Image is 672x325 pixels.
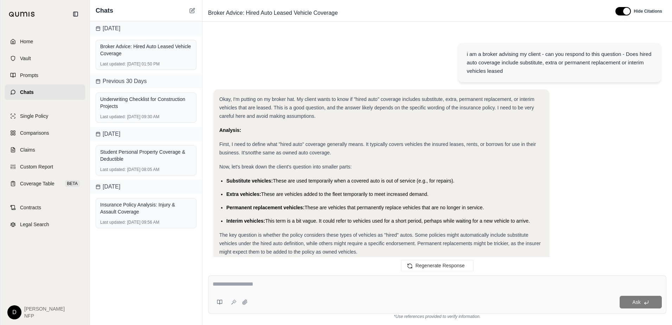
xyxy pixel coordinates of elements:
[620,296,662,308] button: Ask
[188,6,196,15] button: New Chat
[100,114,192,120] div: [DATE] 09:30 AM
[5,142,85,158] a: Claims
[634,8,662,14] span: Hide Citations
[5,84,85,100] a: Chats
[100,219,192,225] div: [DATE] 09:56 AM
[100,114,126,120] span: Last updated:
[226,205,305,210] span: Permanent replacement vehicles:
[632,299,640,305] span: Ask
[20,204,41,211] span: Contracts
[205,7,607,19] div: Edit Title
[205,7,341,19] span: Broker Advice: Hired Auto Leased Vehicle Coverage
[20,221,49,228] span: Legal Search
[100,61,192,67] div: [DATE] 01:50 PM
[305,205,484,210] span: These are vehicles that permanently replace vehicles that are no longer in service.
[219,164,352,170] span: Now, let's break down the client's question into smaller parts:
[100,167,126,172] span: Last updated:
[65,180,80,187] span: BETA
[219,232,541,255] span: The key question is whether the policy considers these types of vehicles as "hired" autos. Some p...
[96,6,113,15] span: Chats
[20,38,33,45] span: Home
[70,8,81,20] button: Collapse sidebar
[208,314,666,319] div: *Use references provided to verify information.
[219,96,534,119] span: Okay, I'm putting on my broker hat. My client wants to know if "hired auto" coverage includes sub...
[5,200,85,215] a: Contracts
[100,61,126,67] span: Last updated:
[20,146,35,153] span: Claims
[9,12,35,17] img: Qumis Logo
[20,72,38,79] span: Prompts
[401,260,473,271] button: Regenerate Response
[5,159,85,174] a: Custom Report
[265,218,530,224] span: This term is a bit vague. It could refer to vehicles used for a short period, perhaps while waiti...
[20,55,31,62] span: Vault
[90,74,202,88] div: Previous 30 Days
[24,305,65,312] span: [PERSON_NAME]
[100,167,192,172] div: [DATE] 08:05 AM
[415,263,465,268] span: Regenerate Response
[20,180,54,187] span: Coverage Table
[261,191,428,197] span: These are vehicles added to the fleet temporarily to meet increased demand.
[100,148,192,162] div: Student Personal Property Coverage & Deductible
[5,34,85,49] a: Home
[5,176,85,191] a: Coverage TableBETA
[20,89,34,96] span: Chats
[254,150,331,155] span: the same as owned auto coverage.
[5,51,85,66] a: Vault
[219,127,241,133] strong: Analysis:
[248,150,254,155] em: not
[5,125,85,141] a: Comparisons
[20,129,49,136] span: Comparisons
[100,43,192,57] div: Broker Advice: Hired Auto Leased Vehicle Coverage
[7,305,21,319] div: D
[20,163,53,170] span: Custom Report
[90,180,202,194] div: [DATE]
[90,127,202,141] div: [DATE]
[219,141,536,155] span: First, I need to define what "hired auto" coverage generally means. It typically covers vehicles ...
[226,178,273,184] span: Substitute vehicles:
[100,219,126,225] span: Last updated:
[226,218,265,224] span: Interim vehicles:
[273,178,454,184] span: These are used temporarily when a covered auto is out of service (e.g., for repairs).
[20,113,48,120] span: Single Policy
[24,312,65,319] span: NFP
[5,108,85,124] a: Single Policy
[100,96,192,110] div: Underwriting Checklist for Construction Projects
[90,21,202,36] div: [DATE]
[5,68,85,83] a: Prompts
[467,50,652,75] div: i am a broker advising my client - can you respond to this question - Does hired auto coverage in...
[100,201,192,215] div: Insurance Policy Analysis: Injury & Assault Coverage
[226,191,261,197] span: Extra vehicles:
[5,217,85,232] a: Legal Search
